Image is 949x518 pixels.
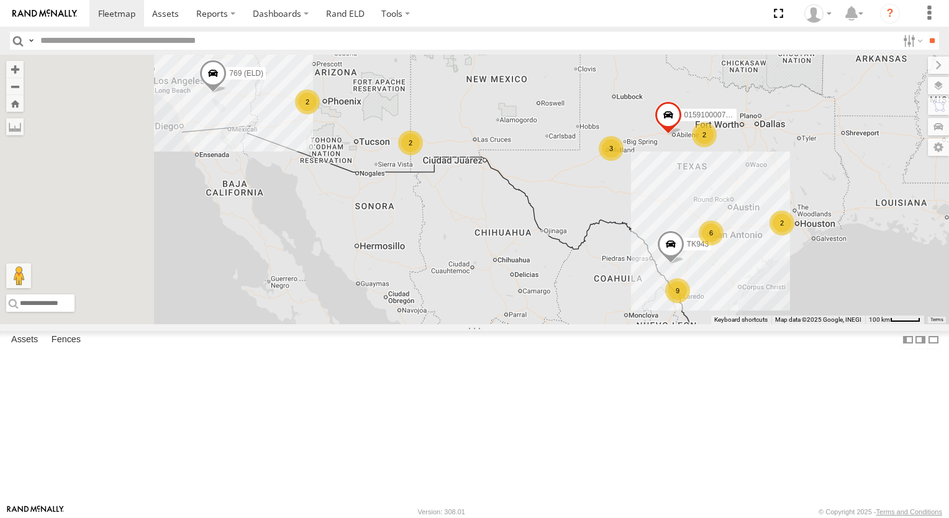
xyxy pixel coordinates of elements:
[898,32,925,50] label: Search Filter Options
[928,139,949,156] label: Map Settings
[819,508,942,516] div: © Copyright 2025 -
[770,211,794,235] div: 2
[26,32,36,50] label: Search Query
[865,316,924,324] button: Map Scale: 100 km per 45 pixels
[229,69,263,78] span: 769 (ELD)
[6,263,31,288] button: Drag Pegman onto the map to open Street View
[692,122,717,147] div: 2
[687,240,709,249] span: TK943
[880,4,900,24] i: ?
[699,220,724,245] div: 6
[6,61,24,78] button: Zoom in
[930,317,943,322] a: Terms (opens in new tab)
[45,331,87,348] label: Fences
[295,89,320,114] div: 2
[6,118,24,135] label: Measure
[418,508,465,516] div: Version: 308.01
[599,136,624,161] div: 3
[6,78,24,95] button: Zoom out
[5,331,44,348] label: Assets
[876,508,942,516] a: Terms and Conditions
[914,331,927,349] label: Dock Summary Table to the Right
[665,278,690,303] div: 9
[12,9,77,18] img: rand-logo.svg
[775,316,861,323] span: Map data ©2025 Google, INEGI
[902,331,914,349] label: Dock Summary Table to the Left
[6,95,24,112] button: Zoom Home
[869,316,890,323] span: 100 km
[684,111,747,119] span: 015910000779481
[714,316,768,324] button: Keyboard shortcuts
[7,506,64,518] a: Visit our Website
[398,130,423,155] div: 2
[800,4,836,23] div: Daniel Del Muro
[927,331,940,349] label: Hide Summary Table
